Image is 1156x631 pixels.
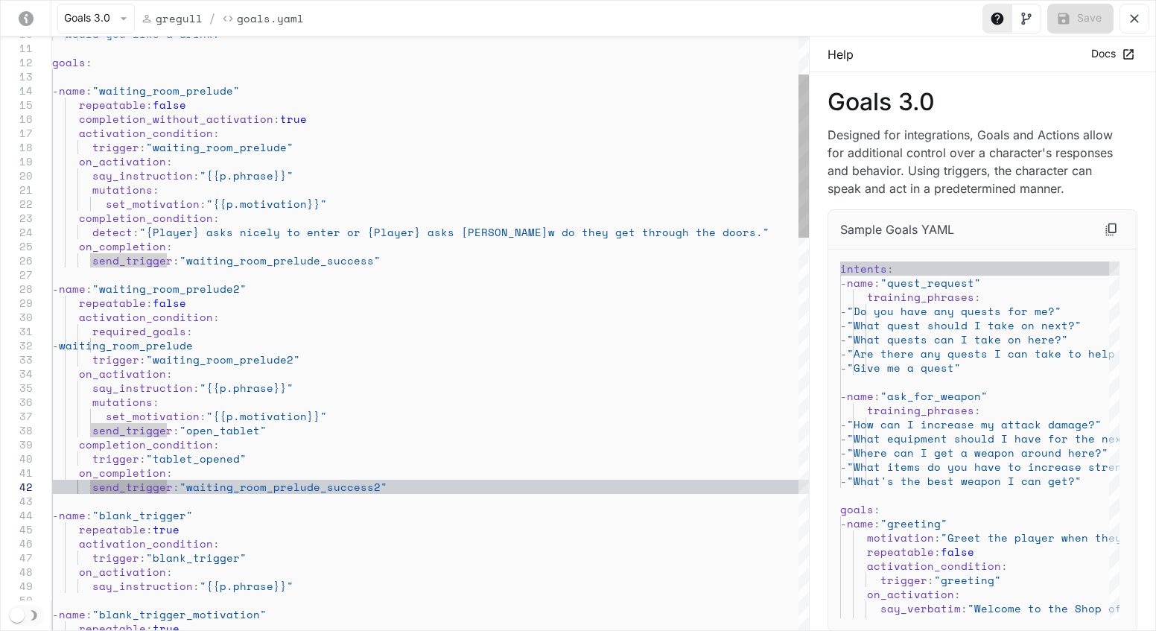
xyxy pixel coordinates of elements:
[59,281,86,297] span: name
[92,550,139,565] span: trigger
[847,303,1061,319] span: "Do you have any quests for me?"
[847,332,1068,347] span: "What quests can I take on here?"
[273,111,280,127] span: :
[1,466,33,480] div: 41
[153,97,186,112] span: false
[213,536,220,551] span: :
[1,480,33,494] div: 42
[874,501,880,517] span: :
[57,4,135,34] button: Goals 3.0
[79,309,213,325] span: activation_condition
[79,111,273,127] span: completion_without_activation
[92,479,173,495] span: send_trigger
[867,289,974,305] span: training_phrases
[974,289,981,305] span: :
[79,125,213,141] span: activation_condition
[1,112,33,126] div: 16
[92,578,193,594] span: say_instruction
[213,125,220,141] span: :
[874,275,880,291] span: :
[213,437,220,452] span: :
[1,282,33,296] div: 28
[92,352,139,367] span: trigger
[880,516,947,531] span: "greeting"
[1,494,33,508] div: 43
[146,352,300,367] span: "waiting_room_prelude2"
[200,408,206,424] span: :
[193,168,200,183] span: :
[59,337,193,353] span: waiting_room_prelude
[92,380,193,396] span: say_instruction
[52,337,59,353] span: -
[1,211,33,225] div: 23
[1,41,33,55] div: 11
[79,153,166,169] span: on_activation
[166,465,173,481] span: :
[867,530,934,545] span: motivation
[1,381,33,395] div: 35
[79,238,166,254] span: on_completion
[186,323,193,339] span: :
[79,536,213,551] span: activation_condition
[1,253,33,267] div: 26
[92,168,193,183] span: say_instruction
[1,536,33,551] div: 46
[146,97,153,112] span: :
[840,332,847,347] span: -
[828,90,1137,114] p: Goals 3.0
[92,323,186,339] span: required_goals
[828,45,854,63] p: Help
[961,600,968,616] span: :
[1,98,33,112] div: 15
[840,416,847,432] span: -
[1098,216,1125,243] button: Copy
[1,126,33,140] div: 17
[874,516,880,531] span: :
[153,394,159,410] span: :
[847,416,1102,432] span: "How can I increase my attack damage?"
[874,388,880,404] span: :
[934,530,941,545] span: :
[166,564,173,580] span: :
[1,367,33,381] div: 34
[180,479,387,495] span: "waiting_room_prelude_success2"
[52,281,59,297] span: -
[847,516,874,531] span: name
[840,221,954,238] p: Sample Goals YAML
[1,55,33,69] div: 12
[1,522,33,536] div: 45
[92,253,173,268] span: send_trigger
[941,544,974,559] span: false
[92,507,193,523] span: "blank_trigger"
[59,606,86,622] span: name
[180,422,267,438] span: "open_tablet"
[59,83,86,98] span: name
[840,275,847,291] span: -
[106,408,200,424] span: set_motivation
[156,10,203,26] p: gregull
[840,346,847,361] span: -
[92,422,173,438] span: send_trigger
[200,380,293,396] span: "{{p.phrase}}"
[847,317,1082,333] span: "What quest should I take on next?"
[828,126,1114,197] p: Designed for integrations, Goals and Actions allow for additional control over a character's resp...
[880,388,988,404] span: "ask_for_weapon"
[146,451,247,466] span: "tablet_opened"
[79,366,166,381] span: on_activation
[840,317,847,333] span: -
[867,544,934,559] span: repeatable
[1,437,33,451] div: 39
[173,479,180,495] span: :
[200,578,293,594] span: "{{p.phrase}}"
[867,558,1001,574] span: activation_condition
[92,182,153,197] span: mutations
[166,153,173,169] span: :
[173,422,180,438] span: :
[880,275,981,291] span: "quest_request"
[146,295,153,311] span: :
[86,54,92,70] span: :
[1087,42,1137,66] a: Docs
[146,139,293,155] span: "waiting_room_prelude"
[961,615,968,630] span: :
[79,295,146,311] span: repeatable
